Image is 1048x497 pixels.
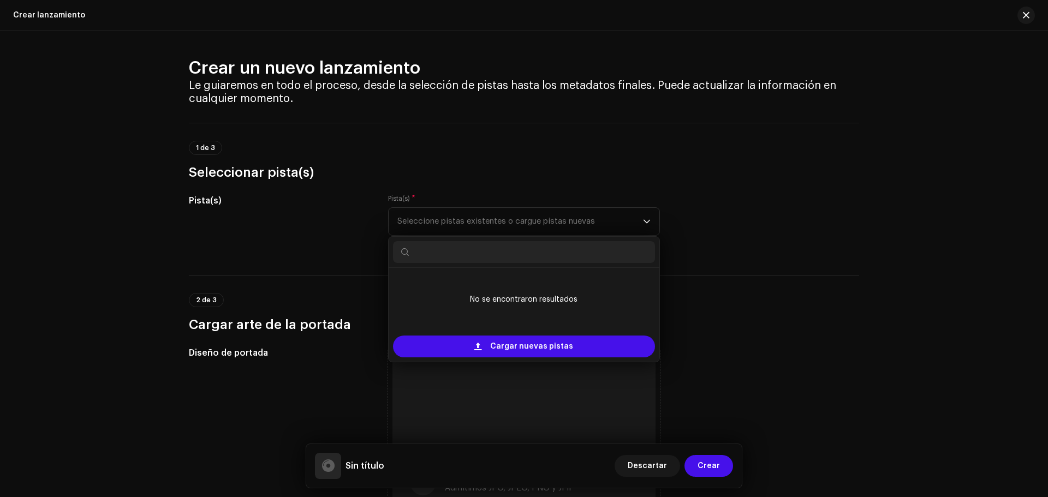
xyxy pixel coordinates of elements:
[189,164,859,181] h3: Seleccionar pista(s)
[628,455,667,477] span: Descartar
[397,208,643,235] span: Seleccione pistas existentes o cargue pistas nuevas
[346,459,384,472] h5: Sin título
[196,145,215,151] span: 1 de 3
[698,455,720,477] span: Crear
[615,455,680,477] button: Descartar
[189,316,859,333] h3: Cargar arte de la portada
[189,346,371,360] h5: Diseño de portada
[490,336,573,357] span: Cargar nuevas pistas
[189,79,859,105] h4: Le guiaremos en todo el proceso, desde la selección de pistas hasta los metadatos finales. Puede ...
[189,194,371,207] h5: Pista(s)
[643,208,651,235] div: dropdown trigger
[389,268,659,331] ul: Option List
[388,194,415,203] label: Pista(s)
[684,455,733,477] button: Crear
[196,297,217,303] span: 2 de 3
[393,272,655,327] li: No se encontraron resultados
[189,57,859,79] h2: Crear un nuevo lanzamiento
[445,484,574,492] span: Admitimos JPG, JPEG, PNG y JFIF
